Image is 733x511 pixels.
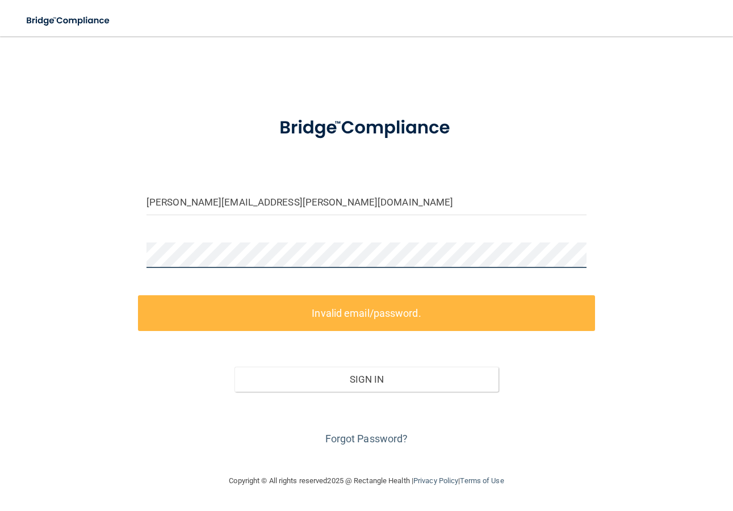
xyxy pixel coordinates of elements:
img: bridge_compliance_login_screen.278c3ca4.svg [17,9,120,32]
a: Privacy Policy [413,476,458,485]
div: Copyright © All rights reserved 2025 @ Rectangle Health | | [160,463,574,499]
input: Email [146,190,587,215]
label: Invalid email/password. [138,295,595,331]
img: bridge_compliance_login_screen.278c3ca4.svg [261,104,472,152]
button: Sign In [234,367,499,392]
a: Terms of Use [460,476,504,485]
a: Forgot Password? [325,433,408,445]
